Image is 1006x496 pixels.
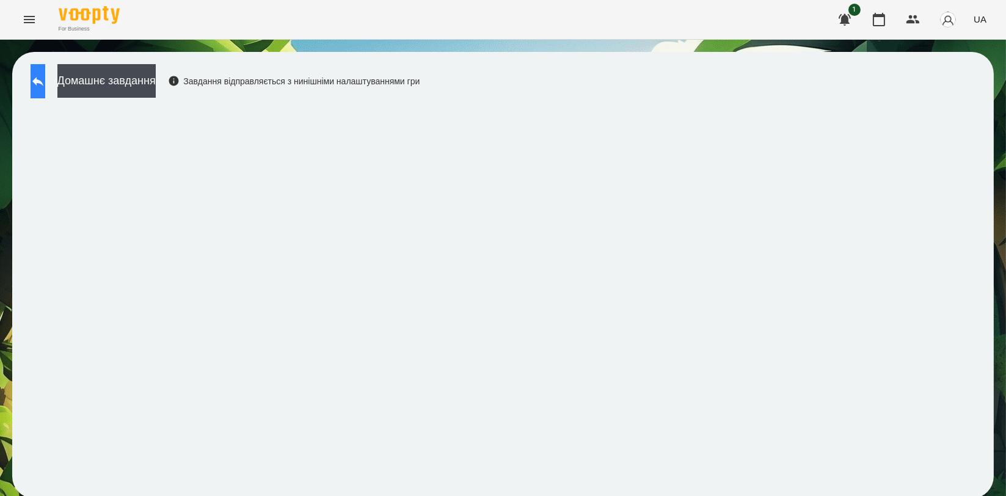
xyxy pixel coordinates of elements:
[939,11,957,28] img: avatar_s.png
[168,75,420,87] div: Завдання відправляється з нинішніми налаштуваннями гри
[969,8,991,31] button: UA
[848,4,861,16] span: 1
[59,25,120,33] span: For Business
[59,6,120,24] img: Voopty Logo
[15,5,44,34] button: Menu
[974,13,986,26] span: UA
[57,64,156,98] button: Домашнє завдання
